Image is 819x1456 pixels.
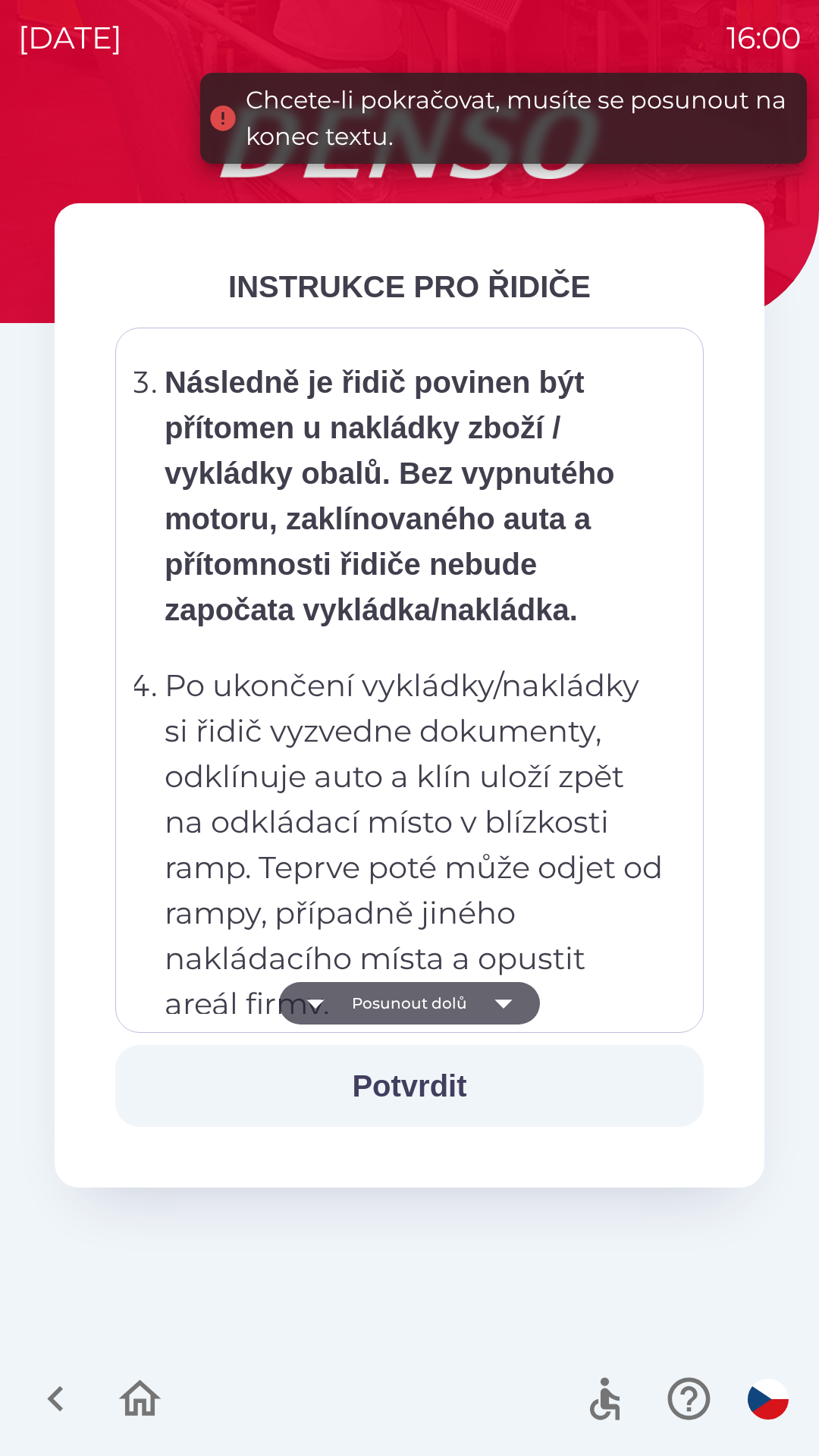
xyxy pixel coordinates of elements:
[165,663,664,1027] p: Po ukončení vykládky/nakládky si řidič vyzvedne dokumenty, odklínuje auto a klín uloží zpět na od...
[279,982,540,1025] button: Posunout dolů
[726,15,801,61] p: 16:00
[18,15,122,61] p: [DATE]
[115,264,704,309] div: INSTRUKCE PRO ŘIDIČE
[246,82,792,155] div: Chcete-li pokračovat, musíte se posunout na konec textu.
[55,106,764,179] img: Logo
[748,1379,789,1420] img: cs flag
[165,366,615,626] strong: Následně je řidič povinen být přítomen u nakládky zboží / vykládky obalů. Bez vypnutého motoru, z...
[115,1045,704,1127] button: Potvrdit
